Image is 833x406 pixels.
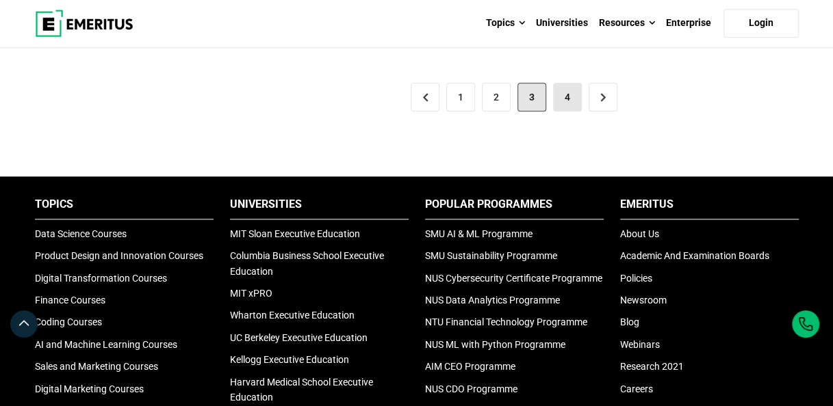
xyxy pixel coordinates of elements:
span: 3 [517,83,546,111]
a: Blog [620,316,639,327]
a: > [589,83,617,111]
a: Finance Courses [35,295,105,306]
a: Data Science Courses [35,228,127,239]
a: SMU AI & ML Programme [425,228,533,239]
a: NUS ML with Python Programme [425,339,565,350]
a: 2 [482,83,511,111]
a: NUS Cybersecurity Certificate Programme [425,273,602,284]
a: NUS Data Analytics Programme [425,295,560,306]
a: Sales and Marketing Courses [35,361,158,372]
a: MIT Sloan Executive Education [230,228,360,239]
a: About Us [620,228,659,239]
a: < [411,83,439,111]
a: Digital Marketing Courses [35,383,144,394]
a: Academic And Examination Boards [620,250,769,261]
a: Coding Courses [35,316,102,327]
a: Newsroom [620,295,667,306]
a: NUS CDO Programme [425,383,517,394]
a: Digital Transformation Courses [35,273,167,284]
a: Webinars [620,339,660,350]
a: Harvard Medical School Executive Education [230,377,373,403]
a: UC Berkeley Executive Education [230,332,368,343]
a: SMU Sustainability Programme [425,250,557,261]
a: NTU Financial Technology Programme [425,316,587,327]
a: Research 2021 [620,361,684,372]
a: Careers [620,383,653,394]
a: Columbia Business School Executive Education [230,250,384,276]
a: AI and Machine Learning Courses [35,339,177,350]
a: Wharton Executive Education [230,310,355,321]
a: Policies [620,273,652,284]
a: MIT xPRO [230,288,272,299]
a: Kellogg Executive Education [230,354,349,365]
a: 4 [553,83,582,111]
a: 1 [446,83,475,111]
a: Login [723,9,799,38]
a: Product Design and Innovation Courses [35,250,203,261]
a: AIM CEO Programme [425,361,515,372]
